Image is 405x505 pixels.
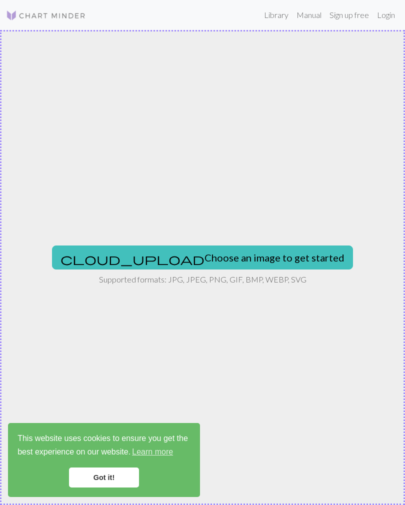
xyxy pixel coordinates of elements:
a: learn more about cookies [130,444,174,459]
p: Supported formats: JPG, JPEG, PNG, GIF, BMP, WEBP, SVG [99,273,306,285]
button: Choose an image to get started [52,245,353,269]
span: cloud_upload [60,252,204,266]
img: Logo [6,9,86,21]
a: dismiss cookie message [69,467,139,487]
div: cookieconsent [8,423,200,497]
a: Library [260,5,292,25]
a: Manual [292,5,325,25]
span: This website uses cookies to ensure you get the best experience on our website. [17,432,190,459]
a: Sign up free [325,5,373,25]
a: Login [373,5,399,25]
